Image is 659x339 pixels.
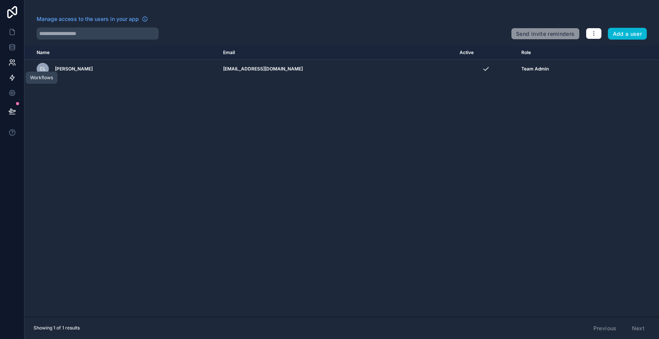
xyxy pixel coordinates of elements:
[34,325,80,331] span: Showing 1 of 1 results
[455,46,517,60] th: Active
[24,46,219,60] th: Name
[219,60,455,78] td: [EMAIL_ADDRESS][DOMAIN_NAME]
[37,15,148,23] a: Manage access to the users in your app
[521,66,549,72] span: Team Admin
[517,46,614,60] th: Role
[40,66,46,72] span: CL
[30,75,53,81] div: Workflows
[608,28,647,40] button: Add a user
[24,46,659,317] div: scrollable content
[37,15,139,23] span: Manage access to the users in your app
[219,46,455,60] th: Email
[55,66,93,72] span: [PERSON_NAME]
